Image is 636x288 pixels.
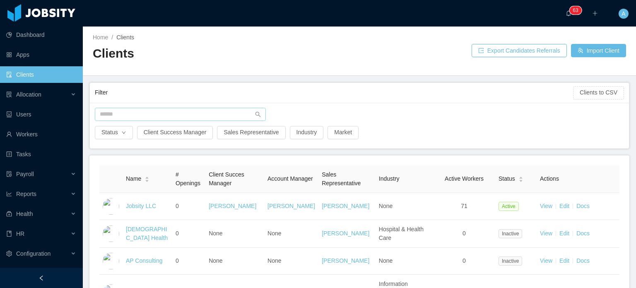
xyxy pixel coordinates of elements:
[267,230,281,237] span: None
[116,34,134,41] span: Clients
[172,193,205,220] td: 0
[16,91,41,98] span: Allocation
[379,203,393,209] span: None
[576,6,578,15] p: 3
[209,171,244,186] span: Client Succes Manager
[93,34,108,41] a: Home
[518,175,523,181] div: Sort
[6,211,12,217] i: icon: medicine-box
[172,220,205,248] td: 0
[433,193,495,220] td: 71
[137,126,213,139] button: Client Success Manager
[267,257,281,264] span: None
[379,257,393,264] span: None
[379,175,400,182] span: Industry
[93,45,359,62] h2: Clients
[559,230,569,237] a: Edit
[571,44,626,57] button: icon: usergroup-addImport Client
[499,202,519,211] span: Active
[95,126,133,139] button: Statusicon: down
[540,203,552,209] a: View
[172,248,205,275] td: 0
[322,230,369,237] a: [PERSON_NAME]
[576,230,590,237] a: Docs
[126,226,168,241] a: [DEMOGRAPHIC_DATA] Health
[379,226,424,241] span: Hospital & Health Care
[145,176,149,178] i: icon: caret-up
[290,126,324,139] button: Industry
[217,126,285,139] button: Sales Representative
[559,203,569,209] a: Edit
[6,27,76,43] a: icon: pie-chartDashboard
[322,171,361,186] span: Sales Representative
[576,257,590,264] a: Docs
[569,6,581,15] sup: 63
[103,198,119,215] img: dc41d540-fa30-11e7-b498-73b80f01daf1_657caab8ac997-400w.png
[445,175,484,182] span: Active Workers
[322,257,369,264] a: [PERSON_NAME]
[111,34,113,41] span: /
[328,126,359,139] button: Market
[540,175,559,182] span: Actions
[433,220,495,248] td: 0
[16,191,36,197] span: Reports
[573,86,624,99] button: Clients to CSV
[209,230,222,237] span: None
[322,203,369,209] a: [PERSON_NAME]
[145,179,149,181] i: icon: caret-down
[499,257,522,266] span: Inactive
[6,66,76,83] a: icon: auditClients
[472,44,567,57] button: icon: exportExport Candidates Referrals
[6,92,12,97] i: icon: solution
[559,257,569,264] a: Edit
[145,175,149,181] div: Sort
[6,126,76,143] a: icon: userWorkers
[573,6,576,15] p: 6
[622,9,625,19] span: A
[267,203,315,209] a: [PERSON_NAME]
[6,191,12,197] i: icon: line-chart
[16,230,24,237] span: HR
[126,203,156,209] a: Jobsity LLC
[518,176,523,178] i: icon: caret-up
[499,174,515,183] span: Status
[518,179,523,181] i: icon: caret-down
[95,85,573,100] div: Filter
[16,250,51,257] span: Configuration
[209,257,222,264] span: None
[576,203,590,209] a: Docs
[6,146,76,162] a: icon: profileTasks
[267,175,313,182] span: Account Manager
[6,106,76,123] a: icon: robotUsers
[499,229,522,238] span: Inactive
[126,257,162,264] a: AP Consulting
[540,257,552,264] a: View
[103,225,119,242] img: 6a8e90c0-fa44-11e7-aaa7-9da49113f530_5a5d50e77f870-400w.png
[16,211,33,217] span: Health
[433,248,495,275] td: 0
[592,10,598,16] i: icon: plus
[126,174,141,183] span: Name
[6,171,12,177] i: icon: file-protect
[6,251,12,257] i: icon: setting
[209,203,256,209] a: [PERSON_NAME]
[16,171,34,177] span: Payroll
[176,171,200,186] span: # Openings
[540,230,552,237] a: View
[255,111,261,117] i: icon: search
[6,46,76,63] a: icon: appstoreApps
[103,253,119,269] img: 6a95fc60-fa44-11e7-a61b-55864beb7c96_5a5d513336692-400w.png
[566,10,571,16] i: icon: bell
[6,231,12,237] i: icon: book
